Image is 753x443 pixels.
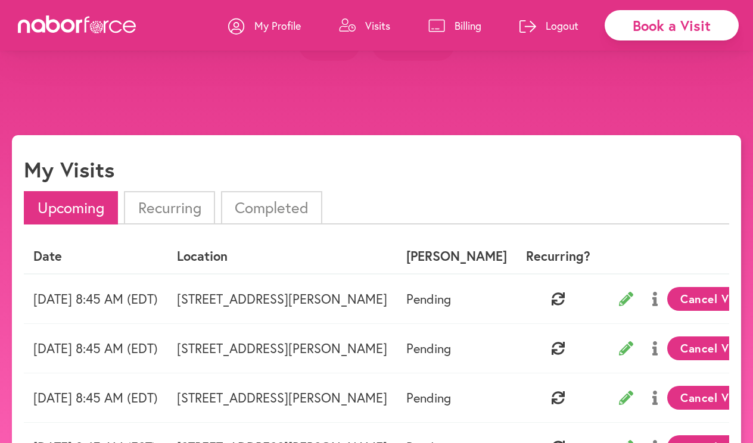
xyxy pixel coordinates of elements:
[397,239,516,274] th: [PERSON_NAME]
[167,323,397,373] td: [STREET_ADDRESS][PERSON_NAME]
[24,191,118,224] li: Upcoming
[24,373,167,422] td: [DATE] 8:45 AM (EDT)
[605,10,739,40] div: Book a Visit
[24,239,167,274] th: Date
[167,373,397,422] td: [STREET_ADDRESS][PERSON_NAME]
[428,8,481,43] a: Billing
[167,274,397,324] td: [STREET_ADDRESS][PERSON_NAME]
[339,8,390,43] a: Visits
[397,373,516,422] td: Pending
[124,191,214,224] li: Recurring
[24,157,114,182] h1: My Visits
[24,323,167,373] td: [DATE] 8:45 AM (EDT)
[24,274,167,324] td: [DATE] 8:45 AM (EDT)
[546,18,578,33] p: Logout
[519,8,578,43] a: Logout
[228,8,301,43] a: My Profile
[516,239,600,274] th: Recurring?
[397,323,516,373] td: Pending
[167,239,397,274] th: Location
[455,18,481,33] p: Billing
[397,274,516,324] td: Pending
[221,191,322,224] li: Completed
[254,18,301,33] p: My Profile
[365,18,390,33] p: Visits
